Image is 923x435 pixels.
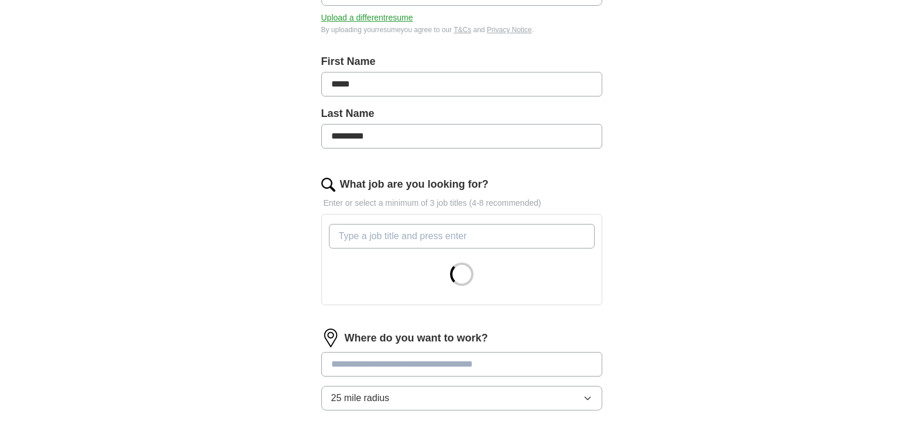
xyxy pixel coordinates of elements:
[345,330,488,346] label: Where do you want to work?
[321,54,602,70] label: First Name
[487,26,532,34] a: Privacy Notice
[321,386,602,410] button: 25 mile radius
[321,197,602,209] p: Enter or select a minimum of 3 job titles (4-8 recommended)
[321,329,340,347] img: location.png
[329,224,595,248] input: Type a job title and press enter
[321,106,602,122] label: Last Name
[321,25,602,35] div: By uploading your resume you agree to our and .
[340,177,489,192] label: What job are you looking for?
[321,12,413,24] button: Upload a differentresume
[454,26,471,34] a: T&Cs
[321,178,335,192] img: search.png
[331,391,390,405] span: 25 mile radius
